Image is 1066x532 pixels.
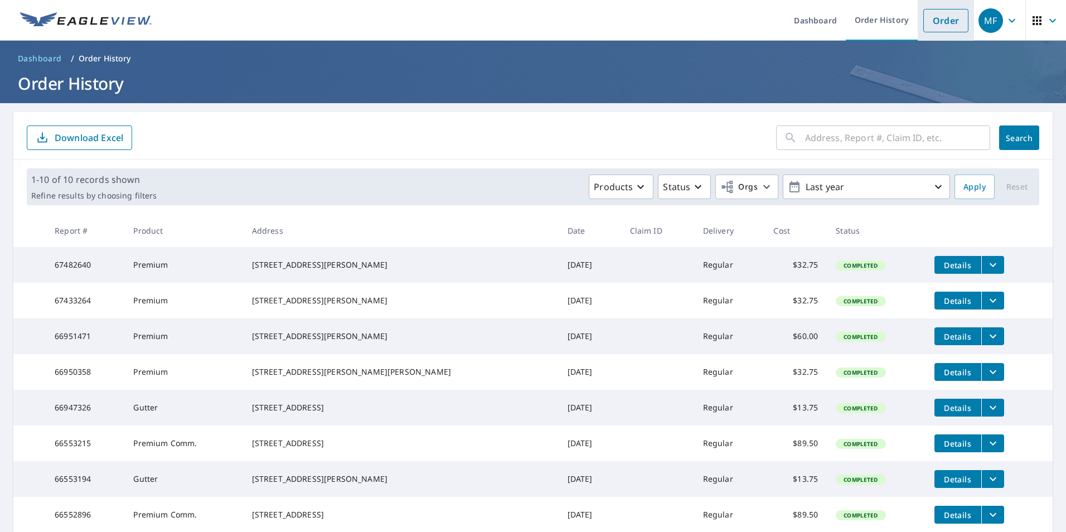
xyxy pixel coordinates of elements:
[801,177,932,197] p: Last year
[934,292,981,309] button: detailsBtn-67433264
[252,509,550,520] div: [STREET_ADDRESS]
[764,390,827,425] td: $13.75
[783,175,950,199] button: Last year
[694,318,765,354] td: Regular
[252,331,550,342] div: [STREET_ADDRESS][PERSON_NAME]
[981,256,1004,274] button: filesDropdownBtn-67482640
[46,247,124,283] td: 67482640
[941,331,975,342] span: Details
[252,295,550,306] div: [STREET_ADDRESS][PERSON_NAME]
[981,470,1004,488] button: filesDropdownBtn-66553194
[46,214,124,247] th: Report #
[837,333,884,341] span: Completed
[764,425,827,461] td: $89.50
[720,180,758,194] span: Orgs
[978,8,1003,33] div: MF
[79,53,131,64] p: Order History
[124,390,243,425] td: Gutter
[31,173,157,186] p: 1-10 of 10 records shown
[694,461,765,497] td: Regular
[559,247,621,283] td: [DATE]
[252,473,550,485] div: [STREET_ADDRESS][PERSON_NAME]
[981,506,1004,524] button: filesDropdownBtn-66552896
[252,366,550,378] div: [STREET_ADDRESS][PERSON_NAME][PERSON_NAME]
[941,510,975,520] span: Details
[934,327,981,345] button: detailsBtn-66951471
[934,506,981,524] button: detailsBtn-66552896
[934,470,981,488] button: detailsBtn-66553194
[1008,133,1030,143] span: Search
[837,404,884,412] span: Completed
[764,354,827,390] td: $32.75
[124,425,243,461] td: Premium Comm.
[20,12,152,29] img: EV Logo
[71,52,74,65] li: /
[559,425,621,461] td: [DATE]
[694,354,765,390] td: Regular
[46,283,124,318] td: 67433264
[941,438,975,449] span: Details
[694,214,765,247] th: Delivery
[941,403,975,413] span: Details
[805,122,990,153] input: Address, Report #, Claim ID, etc.
[594,180,633,194] p: Products
[764,461,827,497] td: $13.75
[923,9,968,32] a: Order
[13,72,1053,95] h1: Order History
[837,297,884,305] span: Completed
[252,259,550,270] div: [STREET_ADDRESS][PERSON_NAME]
[934,256,981,274] button: detailsBtn-67482640
[764,247,827,283] td: $32.75
[663,180,690,194] p: Status
[999,125,1039,150] button: Search
[827,214,925,247] th: Status
[18,53,62,64] span: Dashboard
[981,363,1004,381] button: filesDropdownBtn-66950358
[981,434,1004,452] button: filesDropdownBtn-66553215
[621,214,694,247] th: Claim ID
[559,390,621,425] td: [DATE]
[941,296,975,306] span: Details
[981,292,1004,309] button: filesDropdownBtn-67433264
[124,318,243,354] td: Premium
[124,247,243,283] td: Premium
[837,262,884,269] span: Completed
[13,50,66,67] a: Dashboard
[764,318,827,354] td: $60.00
[46,354,124,390] td: 66950358
[124,214,243,247] th: Product
[589,175,653,199] button: Products
[124,283,243,318] td: Premium
[954,175,995,199] button: Apply
[694,425,765,461] td: Regular
[559,283,621,318] td: [DATE]
[941,474,975,485] span: Details
[559,318,621,354] td: [DATE]
[124,461,243,497] td: Gutter
[981,327,1004,345] button: filesDropdownBtn-66951471
[941,367,975,378] span: Details
[13,50,1053,67] nav: breadcrumb
[694,283,765,318] td: Regular
[46,461,124,497] td: 66553194
[559,354,621,390] td: [DATE]
[694,247,765,283] td: Regular
[31,191,157,201] p: Refine results by choosing filters
[252,438,550,449] div: [STREET_ADDRESS]
[941,260,975,270] span: Details
[934,434,981,452] button: detailsBtn-66553215
[559,461,621,497] td: [DATE]
[694,390,765,425] td: Regular
[252,402,550,413] div: [STREET_ADDRESS]
[55,132,123,144] p: Download Excel
[764,283,827,318] td: $32.75
[46,318,124,354] td: 66951471
[837,511,884,519] span: Completed
[243,214,559,247] th: Address
[559,214,621,247] th: Date
[837,476,884,483] span: Completed
[27,125,132,150] button: Download Excel
[46,425,124,461] td: 66553215
[46,390,124,425] td: 66947326
[837,369,884,376] span: Completed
